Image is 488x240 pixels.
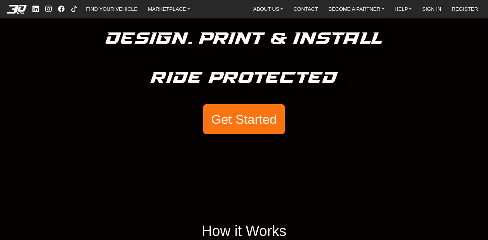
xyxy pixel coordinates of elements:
h5: Ride Protected [151,65,338,91]
h5: Design. Print & Install [106,26,383,52]
a: HELP [391,4,415,14]
a: ABOUT US [250,4,286,14]
a: SIGN IN [419,4,445,14]
a: MARKETPLACE [145,4,193,14]
a: BECOME A PARTNER [325,4,387,14]
a: CONTACT [290,4,321,14]
a: FIND YOUR VEHICLE [83,4,141,14]
button: Get Started [203,104,285,135]
a: REGISTER [448,4,481,14]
